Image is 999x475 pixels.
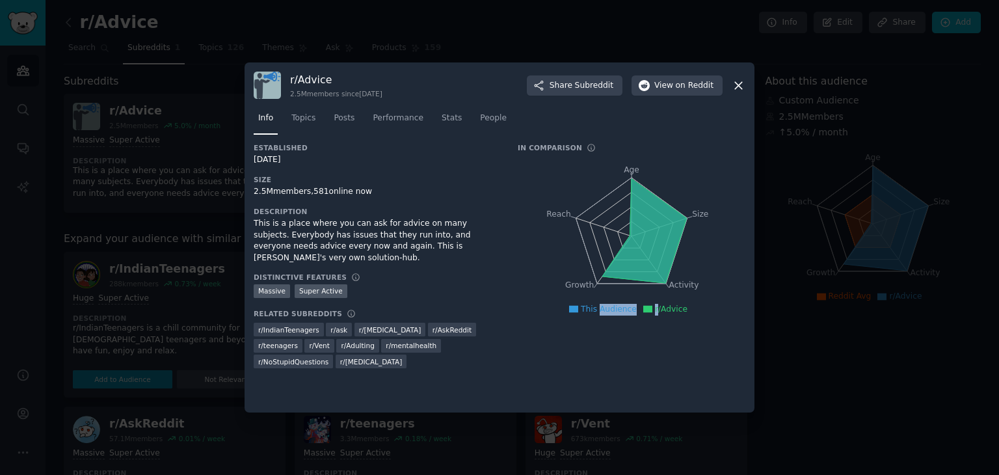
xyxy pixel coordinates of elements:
[341,341,374,350] span: r/ Adulting
[442,113,462,124] span: Stats
[254,143,499,152] h3: Established
[480,113,507,124] span: People
[254,175,499,184] h3: Size
[290,73,382,87] h3: r/ Advice
[309,341,329,350] span: r/ Vent
[258,357,328,366] span: r/ NoStupidQuestions
[632,75,723,96] button: Viewon Reddit
[330,325,347,334] span: r/ ask
[291,113,315,124] span: Topics
[624,165,639,174] tspan: Age
[254,186,499,198] div: 2.5M members, 581 online now
[334,113,354,124] span: Posts
[581,305,637,314] span: This Audience
[287,108,320,135] a: Topics
[386,341,436,350] span: r/ mentalhealth
[518,143,582,152] h3: In Comparison
[254,72,281,99] img: Advice
[254,207,499,216] h3: Description
[692,210,708,219] tspan: Size
[329,108,359,135] a: Posts
[258,325,319,334] span: r/ IndianTeenagers
[437,108,466,135] a: Stats
[290,89,382,98] div: 2.5M members since [DATE]
[373,113,423,124] span: Performance
[527,75,622,96] button: ShareSubreddit
[295,284,347,298] div: Super Active
[575,80,613,92] span: Subreddit
[254,273,347,282] h3: Distinctive Features
[565,281,594,290] tspan: Growth
[258,341,298,350] span: r/ teenagers
[254,218,499,264] div: This is a place where you can ask for advice on many subjects. Everybody has issues that they run...
[655,305,687,314] span: r/Advice
[368,108,428,135] a: Performance
[654,80,713,92] span: View
[340,357,403,366] span: r/ [MEDICAL_DATA]
[546,210,571,219] tspan: Reach
[475,108,511,135] a: People
[550,80,613,92] span: Share
[254,309,342,318] h3: Related Subreddits
[676,80,713,92] span: on Reddit
[433,325,472,334] span: r/ AskReddit
[359,325,421,334] span: r/ [MEDICAL_DATA]
[258,113,273,124] span: Info
[254,284,290,298] div: Massive
[254,108,278,135] a: Info
[669,281,699,290] tspan: Activity
[254,154,499,166] div: [DATE]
